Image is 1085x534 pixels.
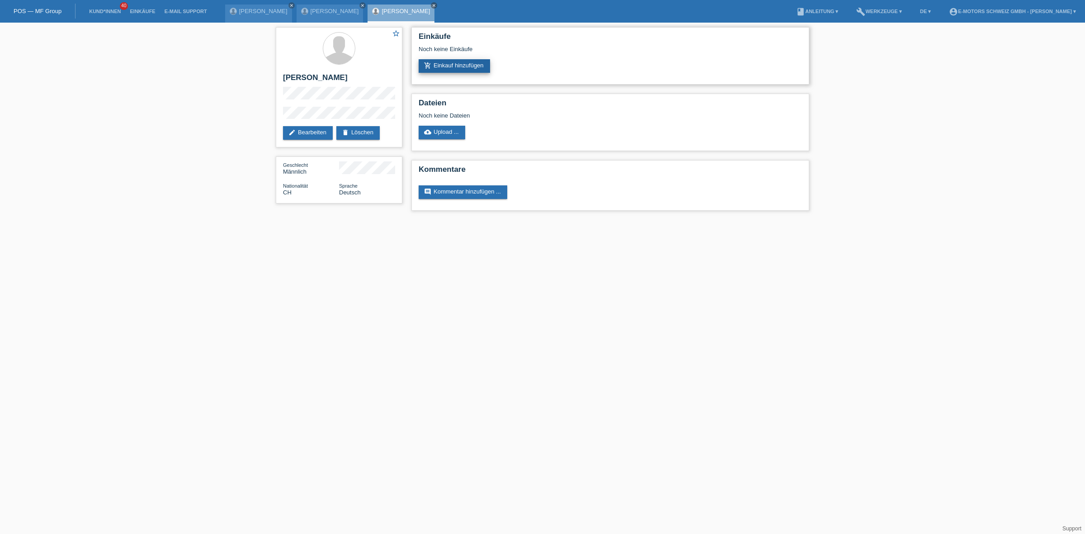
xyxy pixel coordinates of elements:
a: bookAnleitung ▾ [792,9,843,14]
span: Deutsch [339,189,361,196]
i: book [796,7,805,16]
a: close [288,2,295,9]
a: star_border [392,29,400,39]
a: [PERSON_NAME] [382,8,430,14]
h2: Einkäufe [419,32,802,46]
div: Noch keine Einkäufe [419,46,802,59]
a: deleteLöschen [336,126,380,140]
a: account_circleE-Motors Schweiz GmbH - [PERSON_NAME] ▾ [944,9,1080,14]
h2: Kommentare [419,165,802,179]
span: 40 [120,2,128,10]
i: account_circle [949,7,958,16]
i: cloud_upload [424,128,431,136]
a: close [431,2,437,9]
i: delete [342,129,349,136]
h2: Dateien [419,99,802,112]
a: POS — MF Group [14,8,61,14]
a: commentKommentar hinzufügen ... [419,185,507,199]
i: add_shopping_cart [424,62,431,69]
a: Einkäufe [125,9,160,14]
a: add_shopping_cartEinkauf hinzufügen [419,59,490,73]
a: E-Mail Support [160,9,212,14]
span: Geschlecht [283,162,308,168]
a: close [359,2,366,9]
span: Sprache [339,183,358,189]
span: Nationalität [283,183,308,189]
a: editBearbeiten [283,126,333,140]
i: edit [288,129,296,136]
i: star_border [392,29,400,38]
a: [PERSON_NAME] [239,8,288,14]
i: close [289,3,294,8]
a: Support [1062,525,1081,532]
a: cloud_uploadUpload ... [419,126,465,139]
i: close [360,3,365,8]
a: buildWerkzeuge ▾ [852,9,906,14]
a: [PERSON_NAME] [311,8,359,14]
h2: [PERSON_NAME] [283,73,395,87]
div: Männlich [283,161,339,175]
a: Kund*innen [85,9,125,14]
a: DE ▾ [915,9,935,14]
i: comment [424,188,431,195]
i: close [432,3,436,8]
div: Noch keine Dateien [419,112,695,119]
i: build [856,7,865,16]
span: Schweiz [283,189,292,196]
